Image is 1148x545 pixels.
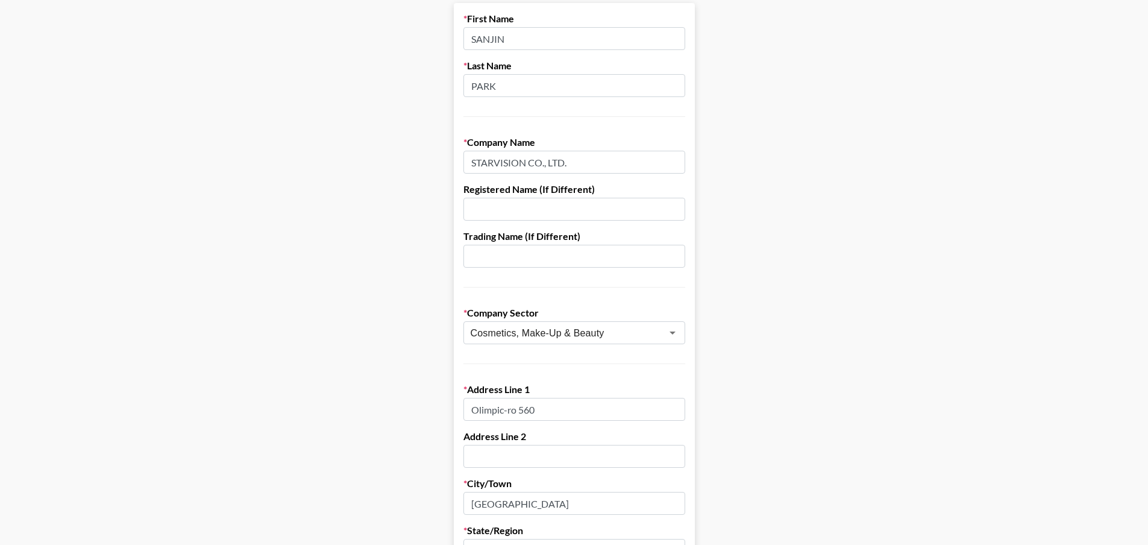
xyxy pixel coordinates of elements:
label: State/Region [463,525,685,537]
label: Registered Name (If Different) [463,183,685,195]
button: Open [664,324,681,341]
label: Address Line 2 [463,430,685,443]
label: Trading Name (If Different) [463,230,685,242]
label: Company Sector [463,307,685,319]
label: Company Name [463,136,685,148]
label: First Name [463,13,685,25]
label: Last Name [463,60,685,72]
label: City/Town [463,477,685,490]
label: Address Line 1 [463,383,685,395]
